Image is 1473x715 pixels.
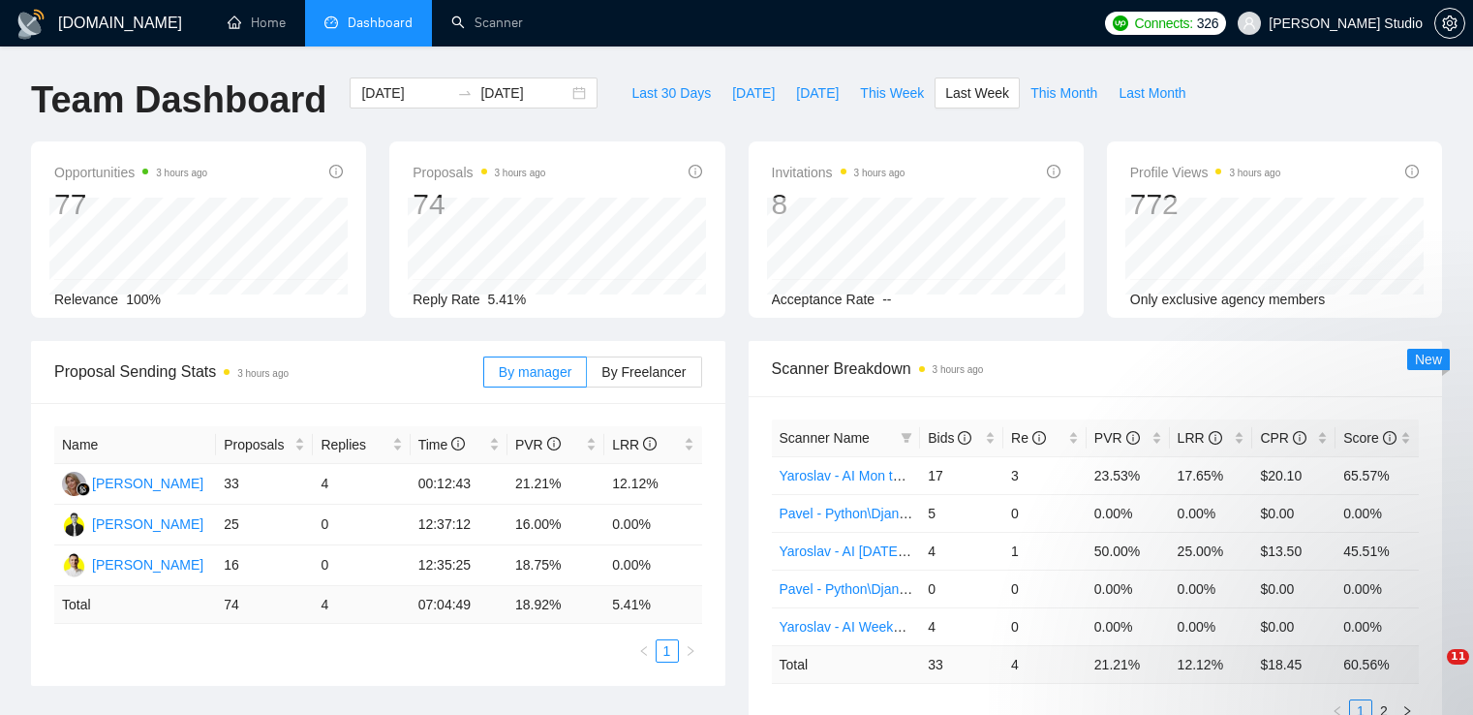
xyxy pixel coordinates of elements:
[62,515,203,531] a: YT[PERSON_NAME]
[62,553,86,577] img: PO
[601,364,686,380] span: By Freelancer
[62,472,86,496] img: MC
[515,437,561,452] span: PVR
[920,494,1003,532] td: 5
[1343,430,1396,446] span: Score
[631,82,711,104] span: Last 30 Days
[1087,532,1170,570] td: 50.00%
[1130,292,1326,307] span: Only exclusive agency members
[1119,82,1185,104] span: Last Month
[643,437,657,451] span: info-circle
[1405,165,1419,178] span: info-circle
[62,475,203,490] a: MC[PERSON_NAME]
[216,586,313,624] td: 74
[507,464,604,505] td: 21.21%
[638,645,650,657] span: left
[1047,165,1060,178] span: info-circle
[413,186,545,223] div: 74
[1252,645,1335,683] td: $ 18.45
[920,570,1003,607] td: 0
[679,639,702,663] button: right
[237,368,289,379] time: 3 hours ago
[1011,430,1046,446] span: Re
[413,161,545,184] span: Proposals
[958,431,971,445] span: info-circle
[54,359,483,384] span: Proposal Sending Stats
[1252,456,1335,494] td: $20.10
[632,639,656,663] li: Previous Page
[1003,570,1087,607] td: 0
[632,639,656,663] button: left
[689,165,702,178] span: info-circle
[547,437,561,451] span: info-circle
[62,513,86,537] img: YT
[933,364,984,375] time: 3 hours ago
[901,432,912,444] span: filter
[679,639,702,663] li: Next Page
[54,186,207,223] div: 77
[1003,645,1087,683] td: 4
[854,168,905,178] time: 3 hours ago
[772,292,875,307] span: Acceptance Rate
[228,15,286,31] a: homeHome
[920,607,1003,645] td: 4
[411,586,507,624] td: 07:04:49
[313,586,410,624] td: 4
[772,645,921,683] td: Total
[216,426,313,464] th: Proposals
[1032,431,1046,445] span: info-circle
[1252,494,1335,532] td: $0.00
[732,82,775,104] span: [DATE]
[1087,645,1170,683] td: 21.21 %
[54,292,118,307] span: Relevance
[1087,570,1170,607] td: 0.00%
[612,437,657,452] span: LRR
[780,619,916,635] a: Yaroslav - AI Weekend
[413,292,479,307] span: Reply Rate
[1126,431,1140,445] span: info-circle
[920,532,1003,570] td: 4
[31,78,326,123] h1: Team Dashboard
[77,482,90,496] img: gigradar-bm.png
[1243,16,1256,30] span: user
[411,545,507,586] td: 12:35:25
[92,473,203,494] div: [PERSON_NAME]
[451,15,523,31] a: searchScanner
[621,78,721,109] button: Last 30 Days
[1434,8,1465,39] button: setting
[1003,532,1087,570] td: 1
[126,292,161,307] span: 100%
[1407,649,1454,696] iframe: Intercom live chat
[1003,494,1087,532] td: 0
[945,82,1009,104] span: Last Week
[62,556,203,572] a: PO[PERSON_NAME]
[1094,430,1140,446] span: PVR
[796,82,839,104] span: [DATE]
[54,161,207,184] span: Opportunities
[780,468,928,483] a: Yaroslav - AI Mon to Thu
[156,168,207,178] time: 3 hours ago
[1293,431,1306,445] span: info-circle
[313,464,410,505] td: 4
[457,85,473,101] span: swap-right
[1260,430,1305,446] span: CPR
[1087,494,1170,532] td: 0.00%
[604,505,701,545] td: 0.00%
[780,581,1065,597] a: Pavel - Python\Django [DATE] evening to 00 00
[780,506,1091,521] a: Pavel - Python\Django [DATE]-[DATE] 18:00 - 10:00
[224,434,291,455] span: Proposals
[1130,186,1281,223] div: 772
[1434,16,1465,31] a: setting
[507,545,604,586] td: 18.75%
[411,505,507,545] td: 12:37:12
[1197,13,1218,34] span: 326
[451,437,465,451] span: info-circle
[860,82,924,104] span: This Week
[785,78,849,109] button: [DATE]
[313,545,410,586] td: 0
[488,292,527,307] span: 5.41%
[928,430,971,446] span: Bids
[321,434,387,455] span: Replies
[54,586,216,624] td: Total
[1003,607,1087,645] td: 0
